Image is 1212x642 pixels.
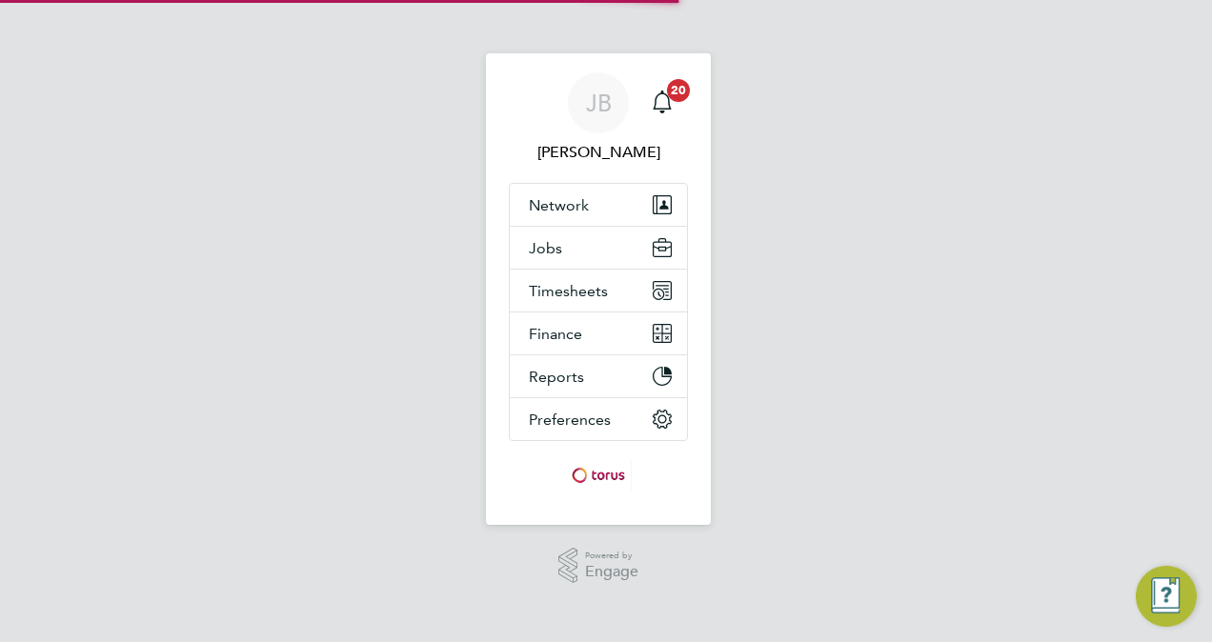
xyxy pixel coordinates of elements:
span: Network [529,196,589,214]
button: Finance [510,312,687,354]
span: JB [586,90,612,115]
span: Preferences [529,411,611,429]
span: Reports [529,368,584,386]
button: Preferences [510,398,687,440]
button: Reports [510,355,687,397]
button: Engage Resource Center [1136,566,1197,627]
span: 20 [667,79,690,102]
span: Engage [585,564,638,580]
nav: Main navigation [486,53,711,525]
span: John Barrow [509,141,688,164]
span: Jobs [529,239,562,257]
button: Jobs [510,227,687,269]
span: Finance [529,325,582,343]
button: Timesheets [510,270,687,311]
span: Powered by [585,548,638,564]
a: Go to home page [509,460,688,491]
img: torus-logo-retina.png [565,460,632,491]
span: Timesheets [529,282,608,300]
a: JB[PERSON_NAME] [509,72,688,164]
a: Powered byEngage [558,548,639,584]
a: 20 [643,72,681,133]
button: Network [510,184,687,226]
